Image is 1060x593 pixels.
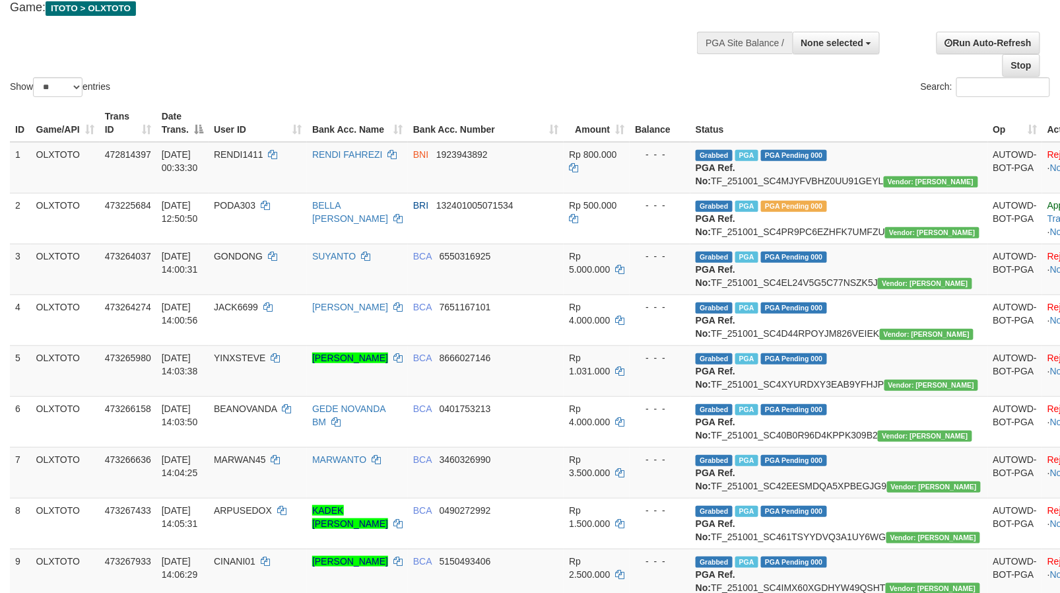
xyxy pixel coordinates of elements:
[162,403,198,427] span: [DATE] 14:03:50
[887,481,981,493] span: Vendor URL: https://secure4.1velocity.biz
[988,396,1043,447] td: AUTOWD-BOT-PGA
[696,404,733,415] span: Grabbed
[31,295,100,345] td: OLXTOTO
[937,32,1040,54] a: Run Auto-Refresh
[569,454,610,478] span: Rp 3.500.000
[312,302,388,312] a: [PERSON_NAME]
[569,353,610,376] span: Rp 1.031.000
[10,142,31,193] td: 1
[436,200,513,211] span: Copy 132401005071534 to clipboard
[413,454,432,465] span: BCA
[214,403,277,414] span: BEANOVANDA
[413,353,432,363] span: BCA
[413,200,428,211] span: BRI
[988,244,1043,295] td: AUTOWD-BOT-PGA
[569,302,610,326] span: Rp 4.000.000
[886,532,981,543] span: Vendor URL: https://secure4.1velocity.biz
[735,201,758,212] span: Marked by aubandreas
[105,556,151,567] span: 473267933
[440,251,491,262] span: Copy 6550316925 to clipboard
[162,302,198,326] span: [DATE] 14:00:56
[696,557,733,568] span: Grabbed
[312,403,385,427] a: GEDE NOVANDA BM
[100,104,156,142] th: Trans ID: activate to sort column ascending
[697,32,792,54] div: PGA Site Balance /
[956,77,1050,97] input: Search:
[735,150,758,161] span: Marked by aubadesyah
[312,454,366,465] a: MARWANTO
[105,200,151,211] span: 473225684
[761,150,827,161] span: PGA Pending
[696,213,735,237] b: PGA Ref. No:
[569,149,616,160] span: Rp 800.000
[209,104,307,142] th: User ID: activate to sort column ascending
[214,251,263,262] span: GONDONG
[635,199,685,212] div: - - -
[988,142,1043,193] td: AUTOWD-BOT-PGA
[761,404,827,415] span: PGA Pending
[988,104,1043,142] th: Op: activate to sort column ascending
[696,353,733,365] span: Grabbed
[413,302,432,312] span: BCA
[312,353,388,363] a: [PERSON_NAME]
[413,149,428,160] span: BNI
[690,295,988,345] td: TF_251001_SC4D44RPOYJM826VEIEK
[690,142,988,193] td: TF_251001_SC4MJYFVBHZ0UU91GEYL
[569,200,616,211] span: Rp 500.000
[10,104,31,142] th: ID
[33,77,83,97] select: Showentries
[690,447,988,498] td: TF_251001_SC42EESMDQA5XPBEGJG9
[10,193,31,244] td: 2
[880,329,974,340] span: Vendor URL: https://secure4.1velocity.biz
[761,455,827,466] span: PGA Pending
[690,104,988,142] th: Status
[635,351,685,365] div: - - -
[564,104,630,142] th: Amount: activate to sort column ascending
[440,353,491,363] span: Copy 8666027146 to clipboard
[312,505,388,529] a: KADEK [PERSON_NAME]
[569,251,610,275] span: Rp 5.000.000
[10,1,694,15] h4: Game:
[31,142,100,193] td: OLXTOTO
[105,403,151,414] span: 473266158
[440,556,491,567] span: Copy 5150493406 to clipboard
[312,251,356,262] a: SUYANTO
[440,403,491,414] span: Copy 0401753213 to clipboard
[408,104,564,142] th: Bank Acc. Number: activate to sort column ascending
[413,251,432,262] span: BCA
[156,104,209,142] th: Date Trans.: activate to sort column descending
[214,149,263,160] span: RENDI1411
[696,264,735,288] b: PGA Ref. No:
[31,345,100,396] td: OLXTOTO
[162,454,198,478] span: [DATE] 14:04:25
[696,455,733,466] span: Grabbed
[440,505,491,516] span: Copy 0490272992 to clipboard
[440,454,491,465] span: Copy 3460326990 to clipboard
[884,380,979,391] span: Vendor URL: https://secure4.1velocity.biz
[696,201,733,212] span: Grabbed
[1003,54,1040,77] a: Stop
[696,315,735,339] b: PGA Ref. No:
[635,250,685,263] div: - - -
[31,396,100,447] td: OLXTOTO
[31,244,100,295] td: OLXTOTO
[635,504,685,517] div: - - -
[884,176,978,188] span: Vendor URL: https://secure4.1velocity.biz
[635,453,685,466] div: - - -
[696,162,735,186] b: PGA Ref. No:
[10,345,31,396] td: 5
[162,200,198,224] span: [DATE] 12:50:50
[440,302,491,312] span: Copy 7651167101 to clipboard
[10,295,31,345] td: 4
[635,555,685,568] div: - - -
[31,447,100,498] td: OLXTOTO
[162,353,198,376] span: [DATE] 14:03:38
[761,252,827,263] span: PGA Pending
[214,556,255,567] span: CINANI01
[31,193,100,244] td: OLXTOTO
[413,403,432,414] span: BCA
[988,498,1043,549] td: AUTOWD-BOT-PGA
[988,295,1043,345] td: AUTOWD-BOT-PGA
[413,556,432,567] span: BCA
[10,244,31,295] td: 3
